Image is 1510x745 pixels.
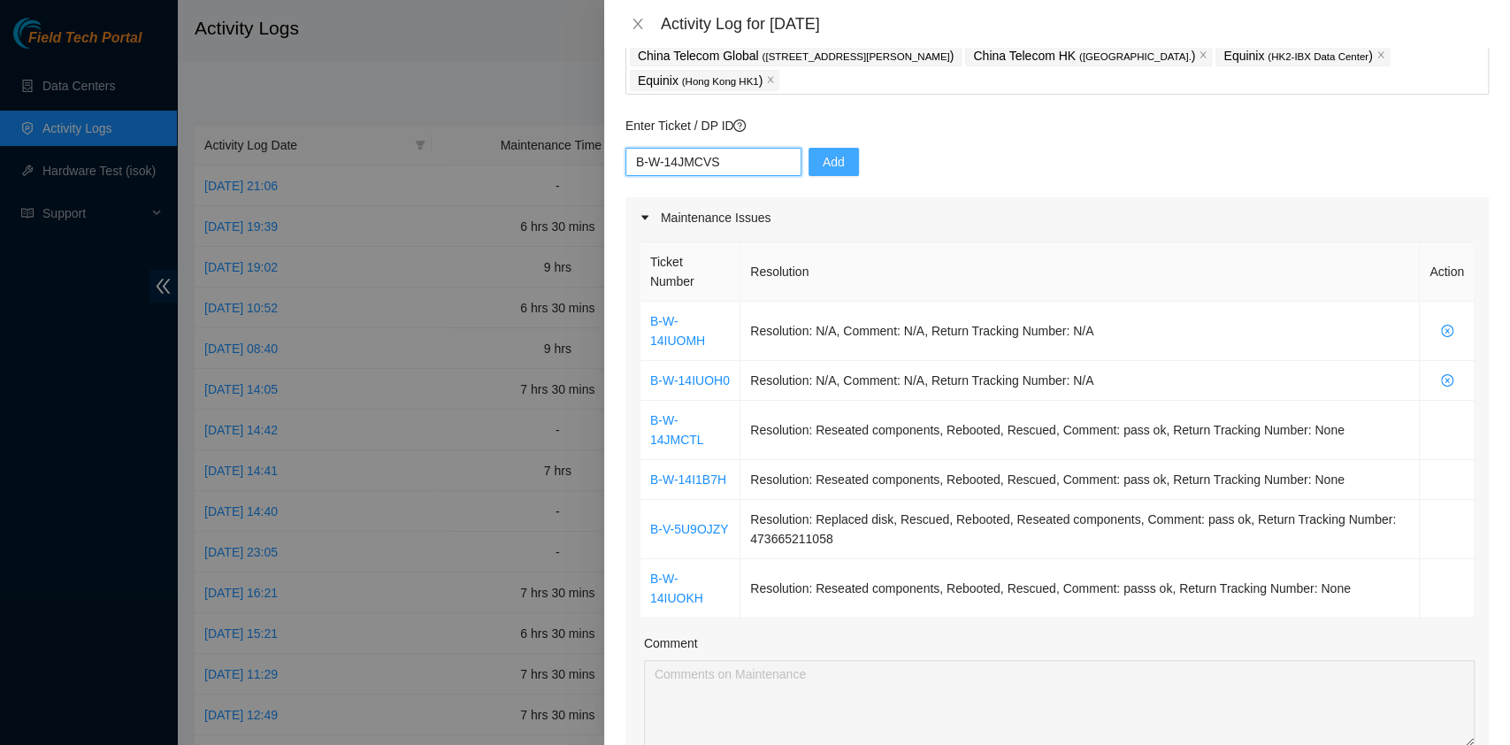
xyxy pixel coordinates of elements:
[766,75,775,86] span: close
[625,16,650,33] button: Close
[1420,242,1475,302] th: Action
[973,46,1195,66] p: China Telecom HK )
[640,212,650,223] span: caret-right
[740,401,1420,460] td: Resolution: Reseated components, Rebooted, Rescued, Comment: pass ok, Return Tracking Number: None
[631,17,645,31] span: close
[740,500,1420,559] td: Resolution: Replaced disk, Rescued, Rebooted, Reseated components, Comment: pass ok, Return Track...
[740,242,1420,302] th: Resolution
[650,314,705,348] a: B-W-14IUOMH
[762,51,949,62] span: ( [STREET_ADDRESS][PERSON_NAME]
[1376,50,1385,61] span: close
[650,413,704,447] a: B-W-14JMCTL
[650,572,703,605] a: B-W-14IUOKH
[661,14,1489,34] div: Activity Log for [DATE]
[1430,374,1464,387] span: close-circle
[638,71,763,91] p: Equinix )
[733,119,746,132] span: question-circle
[809,148,859,176] button: Add
[625,197,1489,238] div: Maintenance Issues
[740,361,1420,401] td: Resolution: N/A, Comment: N/A, Return Tracking Number: N/A
[1430,325,1464,337] span: close-circle
[625,116,1489,135] p: Enter Ticket / DP ID
[1079,51,1192,62] span: ( [GEOGRAPHIC_DATA].
[638,46,954,66] p: China Telecom Global )
[650,522,729,536] a: B-V-5U9OJZY
[644,634,698,653] label: Comment
[823,152,845,172] span: Add
[682,76,759,87] span: ( Hong Kong HK1
[650,472,726,487] a: B-W-14I1B7H
[640,242,740,302] th: Ticket Number
[1223,46,1372,66] p: Equinix )
[740,460,1420,500] td: Resolution: Reseated components, Rebooted, Rescued, Comment: pass ok, Return Tracking Number: None
[740,559,1420,618] td: Resolution: Reseated components, Rebooted, Rescued, Comment: passs ok, Return Tracking Number: None
[1199,50,1207,61] span: close
[740,302,1420,361] td: Resolution: N/A, Comment: N/A, Return Tracking Number: N/A
[1268,51,1368,62] span: ( HK2-IBX Data Center
[650,373,730,388] a: B-W-14IUOH0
